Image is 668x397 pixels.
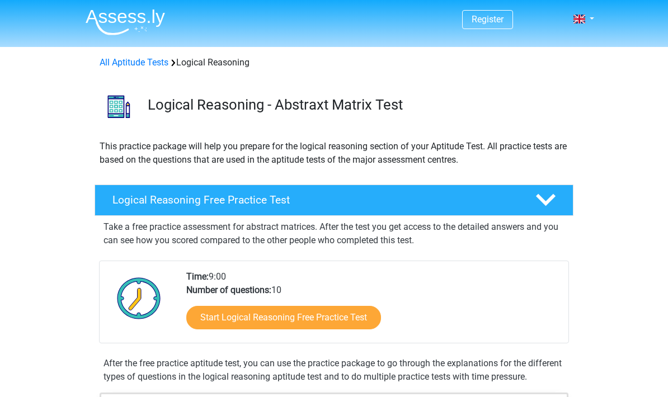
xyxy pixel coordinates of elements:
[112,193,518,206] h4: Logical Reasoning Free Practice Test
[95,83,143,130] img: logical reasoning
[186,306,381,329] a: Start Logical Reasoning Free Practice Test
[186,271,209,282] b: Time:
[90,185,578,216] a: Logical Reasoning Free Practice Test
[472,14,504,25] a: Register
[104,220,564,247] p: Take a free practice assessment for abstract matrices. After the test you get access to the detai...
[148,96,564,114] h3: Logical Reasoning - Abstraxt Matrix Test
[111,270,167,326] img: Clock
[186,285,271,295] b: Number of questions:
[99,357,569,384] div: After the free practice aptitude test, you can use the practice package to go through the explana...
[86,9,165,35] img: Assessly
[95,56,573,69] div: Logical Reasoning
[100,140,568,167] p: This practice package will help you prepare for the logical reasoning section of your Aptitude Te...
[178,270,568,343] div: 9:00 10
[100,57,168,68] a: All Aptitude Tests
